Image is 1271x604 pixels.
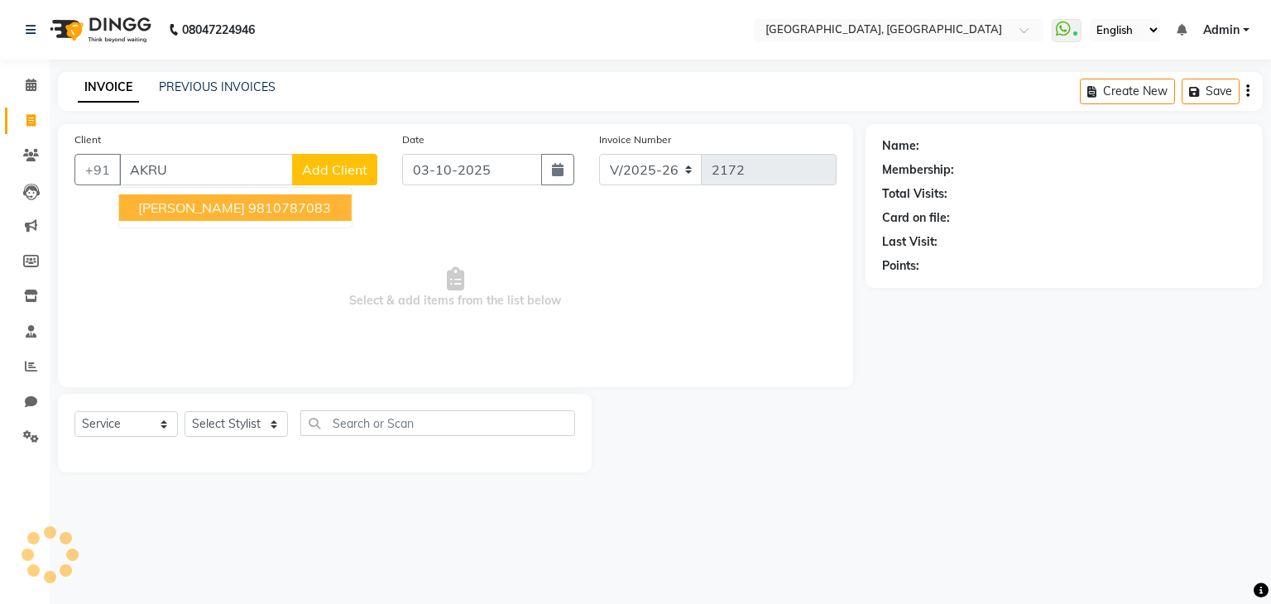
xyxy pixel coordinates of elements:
div: Membership: [882,161,954,179]
span: Select & add items from the list below [74,205,837,371]
span: Admin [1203,22,1240,39]
img: logo [42,7,156,53]
div: Name: [882,137,919,155]
div: Total Visits: [882,185,947,203]
div: Points: [882,257,919,275]
a: INVOICE [78,73,139,103]
label: Client [74,132,101,147]
button: Add Client [292,154,377,185]
button: +91 [74,154,121,185]
input: Search by Name/Mobile/Email/Code [119,154,293,185]
span: Add Client [302,161,367,178]
b: 08047224946 [182,7,255,53]
input: Search or Scan [300,410,575,436]
button: Create New [1080,79,1175,104]
div: Card on file: [882,209,950,227]
label: Date [402,132,424,147]
span: [PERSON_NAME] [139,199,246,216]
label: Invoice Number [599,132,671,147]
a: PREVIOUS INVOICES [159,79,276,94]
button: Save [1182,79,1240,104]
div: Last Visit: [882,233,938,251]
ngb-highlight: 9810787083 [249,199,332,216]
